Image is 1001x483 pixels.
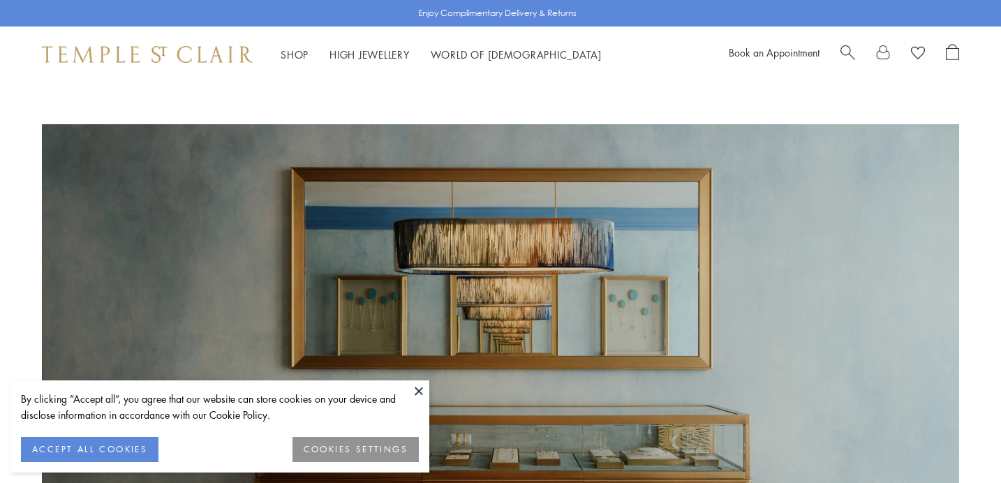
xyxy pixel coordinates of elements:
a: Book an Appointment [729,45,820,59]
a: World of [DEMOGRAPHIC_DATA]World of [DEMOGRAPHIC_DATA] [431,47,602,61]
nav: Main navigation [281,46,602,64]
a: View Wishlist [911,44,925,65]
button: ACCEPT ALL COOKIES [21,437,158,462]
a: High JewelleryHigh Jewellery [329,47,410,61]
a: Search [840,44,855,65]
iframe: Gorgias live chat messenger [931,417,987,469]
img: Temple St. Clair [42,46,253,63]
a: ShopShop [281,47,309,61]
div: By clicking “Accept all”, you agree that our website can store cookies on your device and disclos... [21,391,419,423]
a: Open Shopping Bag [946,44,959,65]
button: COOKIES SETTINGS [292,437,419,462]
p: Enjoy Complimentary Delivery & Returns [418,6,577,20]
